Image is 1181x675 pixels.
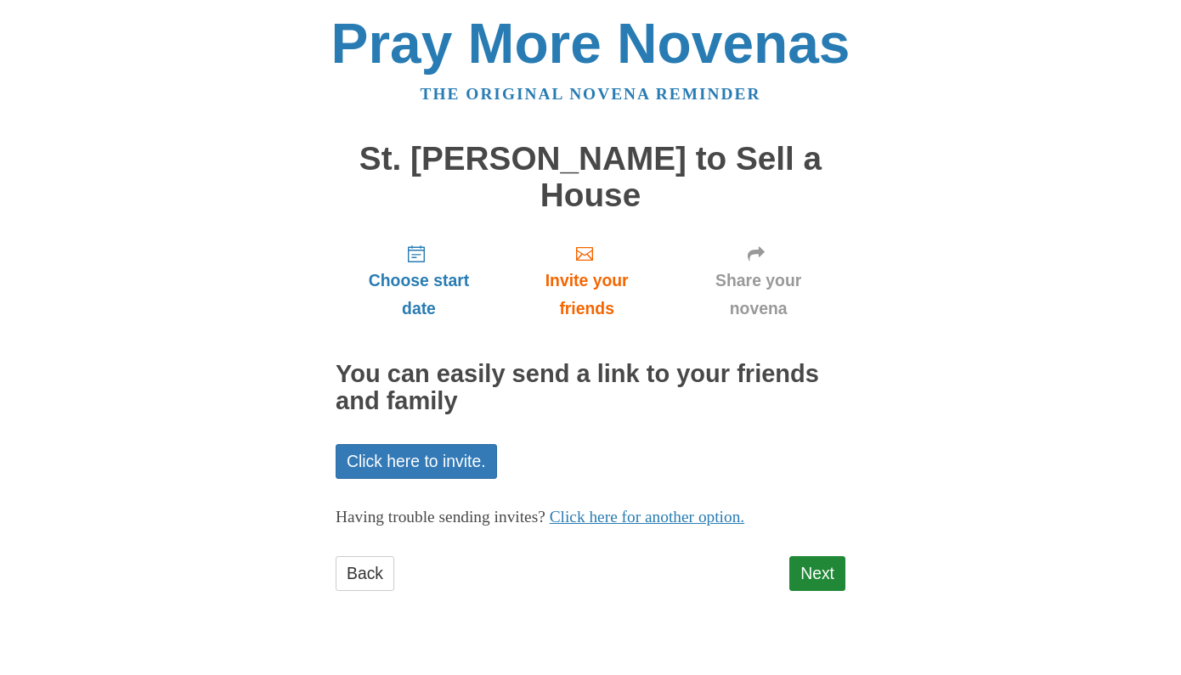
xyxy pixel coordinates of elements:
[331,12,850,75] a: Pray More Novenas
[353,267,485,323] span: Choose start date
[336,508,545,526] span: Having trouble sending invites?
[502,230,671,331] a: Invite your friends
[550,508,745,526] a: Click here for another option.
[336,141,845,213] h1: St. [PERSON_NAME] to Sell a House
[688,267,828,323] span: Share your novena
[336,230,502,331] a: Choose start date
[789,556,845,591] a: Next
[336,361,845,415] h2: You can easily send a link to your friends and family
[336,556,394,591] a: Back
[519,267,654,323] span: Invite your friends
[421,85,761,103] a: The original novena reminder
[671,230,845,331] a: Share your novena
[336,444,497,479] a: Click here to invite.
